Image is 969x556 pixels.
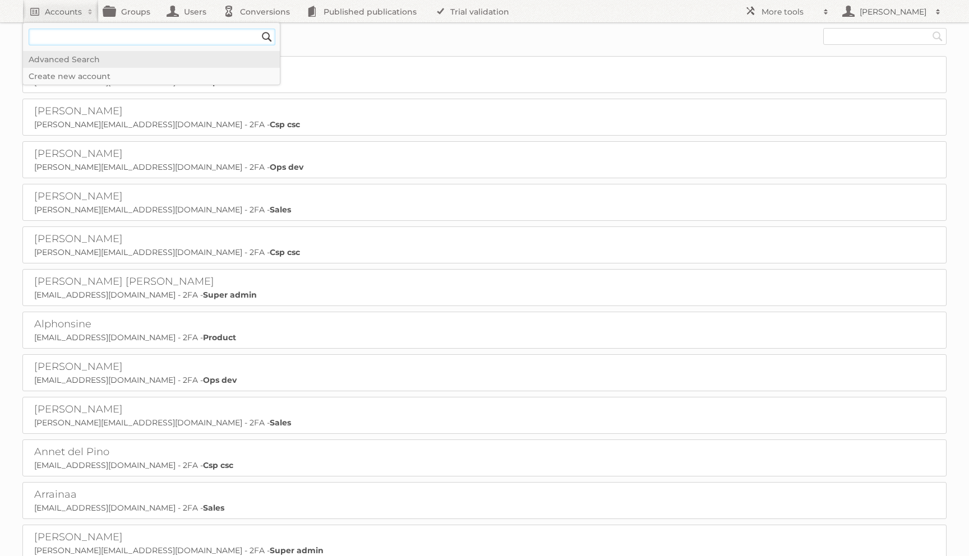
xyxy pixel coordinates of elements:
p: [EMAIL_ADDRESS][DOMAIN_NAME] - 2FA - [34,375,935,385]
strong: Csp csc [270,247,300,257]
p: [PERSON_NAME][EMAIL_ADDRESS][DOMAIN_NAME] - 2FA - [34,247,935,257]
h2: [PERSON_NAME] [34,147,315,161]
h2: More tools [762,6,818,17]
h2: [PERSON_NAME] [34,360,315,374]
h2: Alphonsine [34,318,315,331]
h2: [PERSON_NAME] [34,190,315,203]
p: [EMAIL_ADDRESS][DOMAIN_NAME] - 2FA - [34,290,935,300]
input: Search [259,29,275,45]
strong: Product [203,332,236,342]
h2: Annet del Pino [34,446,315,459]
p: [EMAIL_ADDRESS][DOMAIN_NAME] - 2FA - [34,460,935,470]
strong: Sales [203,503,224,513]
strong: Super admin [203,290,257,300]
input: Search [929,28,946,45]
h2: [PERSON_NAME] [34,233,315,246]
strong: Csp csc [270,119,300,129]
strong: Sales [270,205,291,215]
p: [PERSON_NAME][EMAIL_ADDRESS][DOMAIN_NAME] - 2FA - [34,545,935,555]
h2: [PERSON_NAME] [34,105,315,118]
p: [PERSON_NAME][EMAIL_ADDRESS][DOMAIN_NAME] - 2FA - [34,119,935,129]
strong: Super admin [270,545,324,555]
p: [PERSON_NAME][EMAIL_ADDRESS][DOMAIN_NAME] - 2FA - [34,162,935,172]
p: [EMAIL_ADDRESS][DOMAIN_NAME] - 2FA - [34,332,935,342]
strong: Ops dev [270,162,303,172]
h2: [PERSON_NAME] [34,531,315,544]
p: [PERSON_NAME][EMAIL_ADDRESS][DOMAIN_NAME] - 2FA - [34,418,935,428]
p: [EMAIL_ADDRESS][DOMAIN_NAME] - 2FA - [34,503,935,513]
h2: [PERSON_NAME] [857,6,930,17]
strong: Ops dev [203,375,237,385]
h2: Accounts [45,6,82,17]
a: Create new account [23,68,280,85]
p: [EMAIL_ADDRESS][DOMAIN_NAME] - 2FA - [34,77,935,87]
h2: [PERSON_NAME] [34,403,315,416]
strong: Csp csc [203,460,233,470]
p: [PERSON_NAME][EMAIL_ADDRESS][DOMAIN_NAME] - 2FA - [34,205,935,215]
a: Advanced Search [23,51,280,68]
h2: [PERSON_NAME] [PERSON_NAME] [34,275,315,289]
strong: Sales [270,418,291,428]
h2: Arrainaa [34,488,315,502]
